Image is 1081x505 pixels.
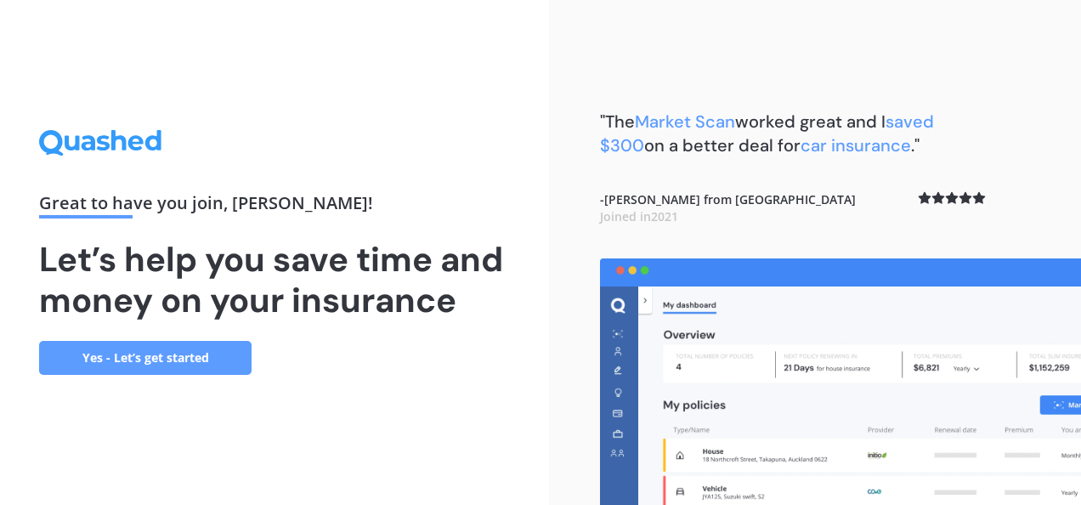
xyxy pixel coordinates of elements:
b: - [PERSON_NAME] from [GEOGRAPHIC_DATA] [600,191,856,224]
div: Great to have you join , [PERSON_NAME] ! [39,195,510,218]
b: "The worked great and I on a better deal for ." [600,111,934,156]
a: Yes - Let’s get started [39,341,252,375]
h1: Let’s help you save time and money on your insurance [39,239,510,321]
span: saved $300 [600,111,934,156]
img: dashboard.webp [600,258,1081,505]
span: car insurance [801,134,911,156]
span: Joined in 2021 [600,208,678,224]
span: Market Scan [635,111,735,133]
